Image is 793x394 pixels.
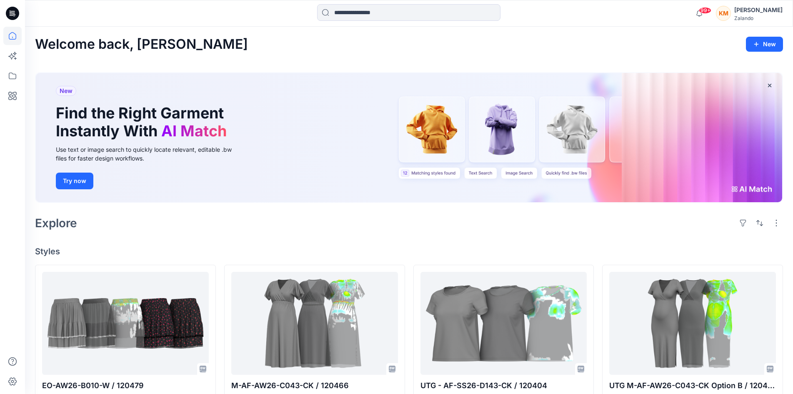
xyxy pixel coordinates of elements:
h1: Find the Right Garment Instantly With [56,104,231,140]
p: UTG M-AF-AW26-C043-CK Option B / 120461 [609,380,776,391]
span: New [60,86,73,96]
h4: Styles [35,246,783,256]
div: Use text or image search to quickly locate relevant, editable .bw files for faster design workflows. [56,145,243,163]
a: M-AF-AW26-C043-CK / 120466 [231,272,398,374]
a: UTG M-AF-AW26-C043-CK Option B / 120461 [609,272,776,374]
div: [PERSON_NAME] [734,5,783,15]
span: AI Match [161,122,227,140]
p: UTG - AF-SS26-D143-CK / 120404 [420,380,587,391]
a: UTG - AF-SS26-D143-CK / 120404 [420,272,587,374]
h2: Welcome back, [PERSON_NAME] [35,37,248,52]
h2: Explore [35,216,77,230]
button: Try now [56,173,93,189]
p: M-AF-AW26-C043-CK / 120466 [231,380,398,391]
span: 99+ [699,7,711,14]
div: KM [716,6,731,21]
div: Zalando [734,15,783,21]
a: EO-AW26-B010-W / 120479 [42,272,209,374]
button: New [746,37,783,52]
p: EO-AW26-B010-W / 120479 [42,380,209,391]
